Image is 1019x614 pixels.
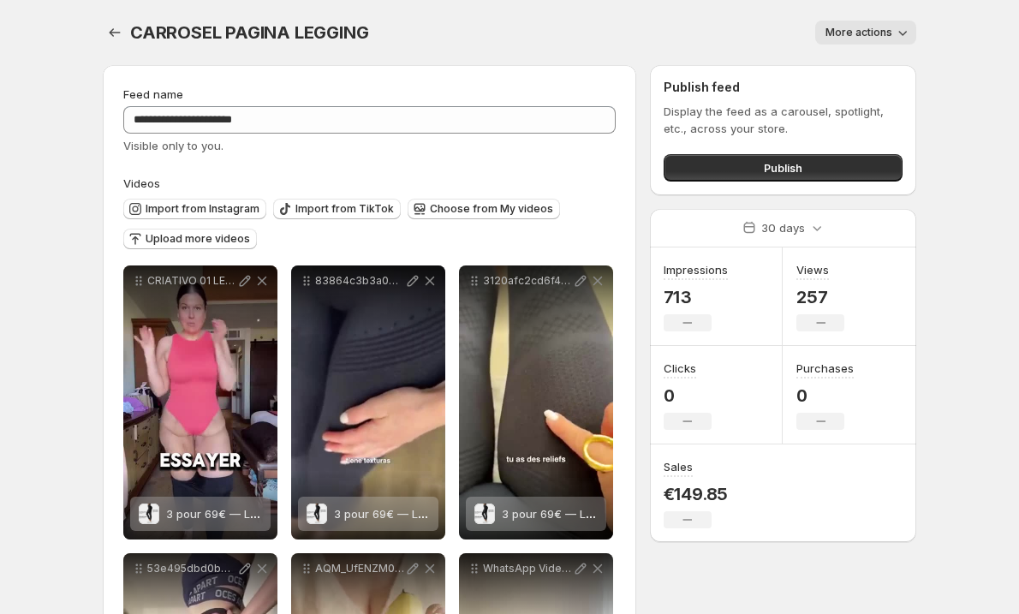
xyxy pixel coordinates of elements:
p: WhatsApp Video [DATE] at 162612 [483,562,572,575]
p: 257 [796,287,844,307]
img: 3 pour 69€ — Leggings Anti-Cellulite + Cadeau surprise [139,504,159,524]
span: Videos [123,176,160,190]
span: Choose from My videos [430,202,553,216]
span: Publish [764,159,802,176]
p: 713 [664,287,728,307]
h3: Impressions [664,261,728,278]
h3: Sales [664,458,693,475]
img: 3 pour 69€ — Leggings Anti-Cellulite + Cadeau surprise [474,504,495,524]
button: Settings [103,21,127,45]
button: Upload more videos [123,229,257,249]
div: CRIATIVO 01 LEGGING 3D [PERSON_NAME] 13 pour 69€ — Leggings Anti-Cellulite + Cadeau surprise3 pou... [123,265,277,539]
p: Display the feed as a carousel, spotlight, etc., across your store. [664,103,903,137]
p: AQM_UfENZM0EYK_d55uxdOR8MOY_79-mXFZCFn8JJDdRM1PgPVoLWZuVI2s9u4ETtZ0lp-fNEfUzkZqeemvUsgAWo2fhdRfd9... [315,562,404,575]
span: Import from Instagram [146,202,259,216]
button: Import from Instagram [123,199,266,219]
p: 30 days [761,219,805,236]
p: 0 [664,385,712,406]
h3: Clicks [664,360,696,377]
span: Upload more videos [146,232,250,246]
h2: Publish feed [664,79,903,96]
span: 3 pour 69€ — Leggings Anti-[MEDICAL_DATA] + Cadeau surprise [502,507,852,521]
button: Choose from My videos [408,199,560,219]
h3: Views [796,261,829,278]
div: 83864c3b3a08437fb51dc7a0049c638bSD-480p-09Mbps-550285403 pour 69€ — Leggings Anti-Cellulite + Cad... [291,265,445,539]
button: More actions [815,21,916,45]
span: 3 pour 69€ — Leggings Anti-[MEDICAL_DATA] + Cadeau surprise [166,507,516,521]
img: 3 pour 69€ — Leggings Anti-Cellulite + Cadeau surprise [307,504,327,524]
p: 83864c3b3a08437fb51dc7a0049c638bSD-480p-09Mbps-55028540 [315,274,404,288]
p: 3120afc2cd6f4ba28bd32e4ce3a83574SD-480p-09Mbps-55028723 [483,274,572,288]
p: 53e495dbd0b94fbbaef89e83ab814423SD-480p-09Mbps-55028778 [147,562,236,575]
h3: Purchases [796,360,854,377]
p: 0 [796,385,854,406]
button: Import from TikTok [273,199,401,219]
span: Visible only to you. [123,139,223,152]
span: 3 pour 69€ — Leggings Anti-[MEDICAL_DATA] + Cadeau surprise [334,507,684,521]
button: Publish [664,154,903,182]
span: More actions [825,26,892,39]
div: 3120afc2cd6f4ba28bd32e4ce3a83574SD-480p-09Mbps-550287233 pour 69€ — Leggings Anti-Cellulite + Cad... [459,265,613,539]
span: CARROSEL PAGINA LEGGING [130,22,368,43]
p: €149.85 [664,484,729,504]
span: Feed name [123,87,183,101]
p: CRIATIVO 01 LEGGING 3D [PERSON_NAME] 1 [147,274,236,288]
span: Import from TikTok [295,202,394,216]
